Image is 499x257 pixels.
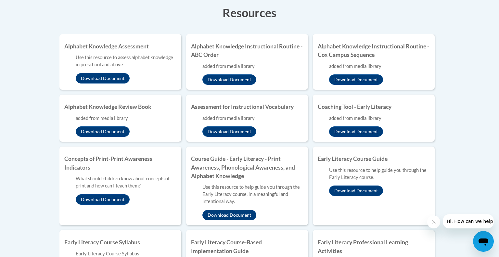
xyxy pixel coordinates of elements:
[318,155,430,163] h4: Early Literacy Course Guide
[55,5,444,21] h3: Resources
[202,126,256,137] button: Download Document
[202,115,303,122] div: added from media library
[318,103,430,111] h4: Coaching Tool - Early Literacy
[76,194,130,205] button: Download Document
[76,175,176,189] div: What should children know about concepts of print and how can I teach them?
[443,214,494,228] iframe: Message from company
[191,155,303,180] h4: Course Guide - Early Literacy - Print Awareness, Phonological Awareness, and Alphabet Knowledge
[76,126,130,137] button: Download Document
[329,167,430,181] div: Use this resource to help guide you through the Early Literacy course.
[318,42,430,59] h4: Alphabet Knowledge Instructional Routine - Cox Campus Sequence
[191,238,303,255] h4: Early Literacy Course-Based Implementation Guide
[202,184,303,205] div: Use this resource to help guide you through the Early Literacy course, in a meaningful and intent...
[76,73,130,84] button: Download Document
[318,238,430,255] h4: Early Literacy Professional Learning Activities
[202,210,256,220] button: Download Document
[202,74,256,85] button: Download Document
[329,186,383,196] button: Download Document
[329,115,430,122] div: added from media library
[191,42,303,59] h4: Alphabet Knowledge Instructional Routine - ABC Order
[64,155,176,172] h4: Concepts of Print-Print Awareness Indicators
[329,74,383,85] button: Download Document
[76,115,176,122] div: added from media library
[64,238,176,247] h4: Early Literacy Course Syllabus
[427,215,440,228] iframe: Close message
[191,103,303,111] h4: Assessment for Instructional Vocabulary
[329,126,383,137] button: Download Document
[64,42,176,51] h4: Alphabet Knowledge Assessment
[76,54,176,68] div: Use this resource to assess alphabet knowledge in preschool and above
[4,5,53,10] span: Hi. How can we help?
[329,63,430,70] div: added from media library
[473,231,494,252] iframe: Button to launch messaging window
[202,63,303,70] div: added from media library
[64,103,176,111] h4: Alphabet Knowledge Review Book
